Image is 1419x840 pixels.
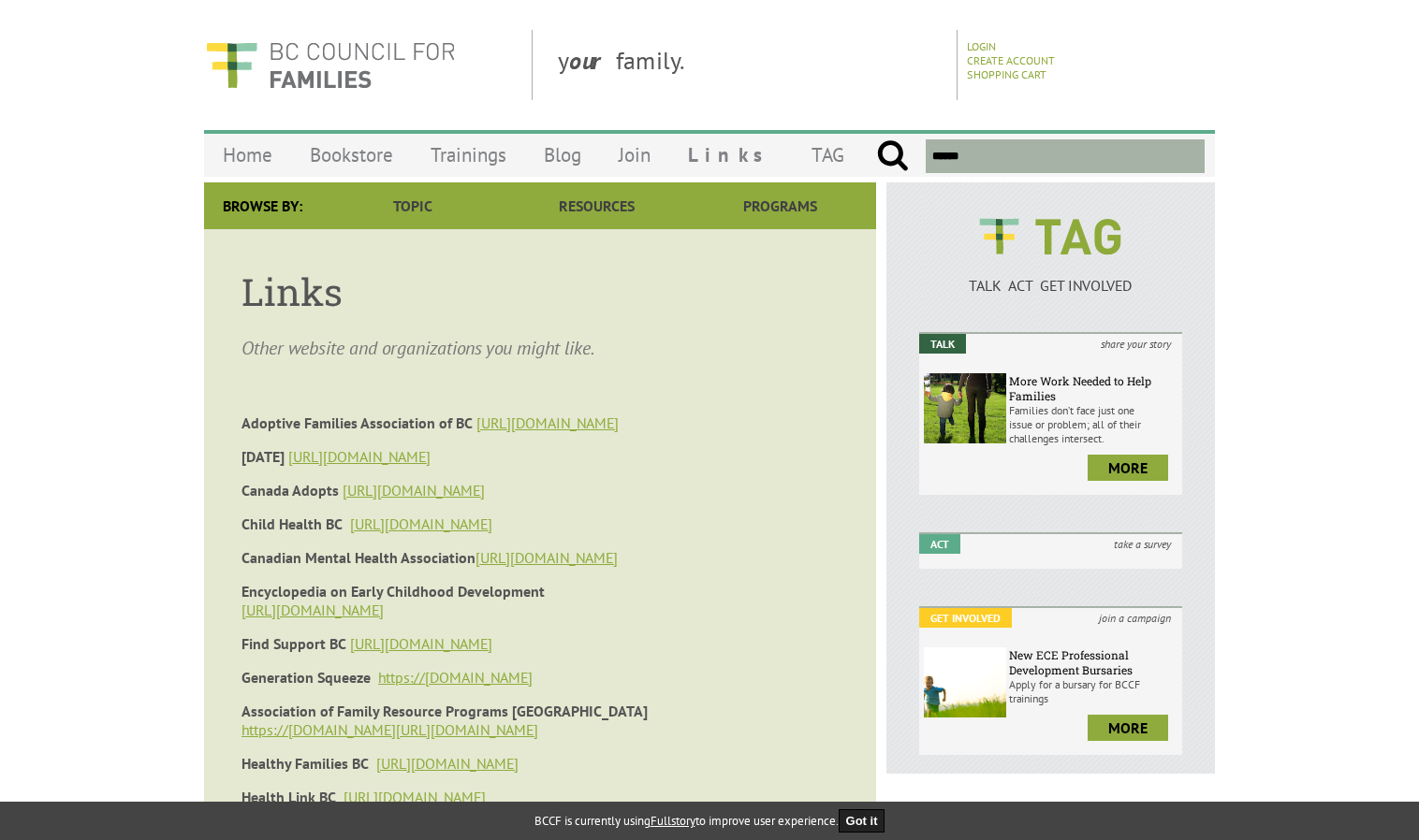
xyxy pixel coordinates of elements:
[1009,403,1178,445] p: Families don’t face just one issue or problem; all of their challenges intersect.
[1009,373,1178,403] h6: More Work Needed to Help Families
[241,668,371,687] strong: Generation Squeeze
[876,139,909,173] input: Submit
[1090,334,1182,354] i: share your story
[241,788,336,806] strong: Health Link BC
[919,534,960,554] em: Act
[1088,455,1168,481] a: more
[204,30,457,100] img: BC Council for FAMILIES
[241,582,545,601] strong: Encyclopedia on Early Childhood Development
[669,133,793,177] a: Links
[241,634,346,653] strong: Find Support BC
[241,702,648,720] strong: Association of Family Resource Programs [GEOGRAPHIC_DATA]
[241,514,343,533] strong: Child Health BC
[967,39,996,53] a: Login
[288,720,538,739] a: [DOMAIN_NAME][URL][DOMAIN_NAME]
[241,481,339,500] strong: Canada Adopts
[350,634,492,653] a: [URL][DOMAIN_NAME]
[343,481,485,500] a: [URL][DOMAIN_NAME]
[543,30,958,100] div: y family.
[919,608,1012,628] em: Get Involved
[966,201,1134,272] img: BCCF's TAG Logo
[425,668,533,687] a: [DOMAIN_NAME]
[651,813,695,829] a: Fullstory
[241,413,473,432] strong: Adoptive Families Association of BC
[967,67,1046,81] a: Shopping Cart
[1009,647,1178,677] h6: New ECE Professional Development Bursaries
[525,133,600,177] a: Blog
[204,133,291,177] a: Home
[376,754,519,773] a: [URL][DOMAIN_NAME]
[839,809,885,833] button: Got it
[241,601,384,619] a: [URL][DOMAIN_NAME]
[241,335,839,361] p: Other website and organizations you might like.
[919,257,1182,295] a: TALK ACT GET INVOLVED
[476,413,619,432] a: [URL][DOMAIN_NAME]
[1088,715,1168,741] a: more
[241,447,285,466] strong: [DATE]
[241,267,839,316] h1: Links
[241,720,288,739] a: https://
[967,53,1055,67] a: Create Account
[291,133,412,177] a: Bookstore
[569,45,616,76] strong: our
[204,182,321,229] div: Browse By:
[288,447,431,466] a: [URL][DOMAIN_NAME]
[1009,677,1178,705] p: Apply for a bursary for BCCF trainings
[1088,608,1182,628] i: join a campaign
[919,276,1182,295] p: TALK ACT GET INVOLVED
[350,514,492,533] a: [URL][DOMAIN_NAME]
[412,133,525,177] a: Trainings
[919,334,966,354] em: Talk
[378,668,425,687] a: https://
[689,182,872,229] a: Programs
[241,548,475,567] strong: Canadian Mental Health Association
[1103,534,1182,554] i: take a survey
[505,182,688,229] a: Resources
[475,548,618,567] a: [URL][DOMAIN_NAME]
[793,133,863,177] a: TAG
[600,133,669,177] a: Join
[344,788,486,806] a: [URL][DOMAIN_NAME]
[241,754,369,773] strong: Healthy Families BC
[321,182,505,229] a: Topic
